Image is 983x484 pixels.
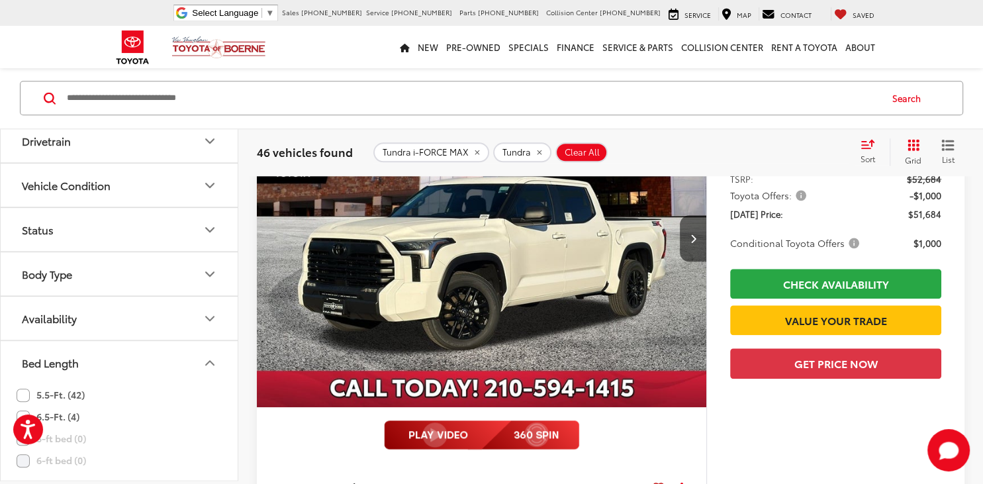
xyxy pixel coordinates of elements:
[927,429,970,471] svg: Start Chat
[171,36,266,59] img: Vic Vaughan Toyota of Boerne
[598,26,677,68] a: Service & Parts: Opens in a new tab
[22,312,77,324] div: Availability
[1,208,239,251] button: StatusStatus
[927,429,970,471] button: Toggle Chat Window
[841,26,879,68] a: About
[913,236,941,250] span: $1,000
[555,142,608,162] button: Clear All
[265,8,274,18] span: ▼
[684,10,711,20] span: Service
[907,172,941,185] span: $52,684
[256,70,708,408] img: 2026 Toyota Tundra SR5
[908,207,941,220] span: $51,684
[202,311,218,326] div: Availability
[17,450,86,471] label: 6-ft bed (0)
[459,7,476,17] span: Parts
[202,177,218,193] div: Vehicle Condition
[831,7,878,21] a: My Saved Vehicles
[861,154,875,165] span: Sort
[1,252,239,295] button: Body TypeBody Type
[730,348,941,378] button: Get Price Now
[442,26,504,68] a: Pre-Owned
[730,236,864,250] button: Conditional Toyota Offers
[905,154,921,166] span: Grid
[780,10,812,20] span: Contact
[256,70,708,407] div: 2026 Toyota Tundra SR5 0
[192,8,258,18] span: Select Language
[22,179,111,191] div: Vehicle Condition
[478,7,539,17] span: [PHONE_NUMBER]
[718,7,755,21] a: Map
[257,144,353,160] span: 46 vehicles found
[854,139,890,166] button: Select sort value
[391,7,452,17] span: [PHONE_NUMBER]
[565,147,600,158] span: Clear All
[880,82,940,115] button: Search
[22,223,54,236] div: Status
[767,26,841,68] a: Rent a Toyota
[553,26,598,68] a: Finance
[383,147,469,158] span: Tundra i-FORCE MAX
[373,142,489,162] button: remove Tundra%20i-FORCE%20MAX
[282,7,299,17] span: Sales
[1,341,239,384] button: Bed LengthBed Length
[730,305,941,335] a: Value Your Trade
[17,384,85,406] label: 5.5-Ft. (42)
[202,222,218,238] div: Status
[730,189,809,202] span: Toyota Offers:
[910,189,941,202] span: -$1,000
[677,26,767,68] a: Collision Center
[384,420,579,450] img: full motion video
[504,26,553,68] a: Specials
[202,355,218,371] div: Bed Length
[1,297,239,340] button: AvailabilityAvailability
[665,7,714,21] a: Service
[366,7,389,17] span: Service
[600,7,661,17] span: [PHONE_NUMBER]
[414,26,442,68] a: New
[22,267,72,280] div: Body Type
[192,8,274,18] a: Select Language​
[396,26,414,68] a: Home
[256,70,708,407] a: 2026 Toyota Tundra SR52026 Toyota Tundra SR52026 Toyota Tundra SR52026 Toyota Tundra SR5
[502,147,531,158] span: Tundra
[730,269,941,299] a: Check Availability
[931,139,964,166] button: List View
[941,154,955,165] span: List
[493,142,551,162] button: remove Tundra
[17,406,79,428] label: 6.5-Ft. (4)
[202,133,218,149] div: Drivetrain
[108,26,158,69] img: Toyota
[1,119,239,162] button: DrivetrainDrivetrain
[680,215,706,262] button: Next image
[853,10,874,20] span: Saved
[759,7,815,21] a: Contact
[730,172,753,185] span: TSRP:
[730,189,811,202] button: Toyota Offers:
[17,428,86,450] label: 5-ft bed (0)
[301,7,362,17] span: [PHONE_NUMBER]
[1,164,239,207] button: Vehicle ConditionVehicle Condition
[890,139,931,166] button: Grid View
[737,10,751,20] span: Map
[66,83,880,115] input: Search by Make, Model, or Keyword
[546,7,598,17] span: Collision Center
[202,266,218,282] div: Body Type
[22,134,71,147] div: Drivetrain
[730,236,862,250] span: Conditional Toyota Offers
[22,356,79,369] div: Bed Length
[730,207,783,220] span: [DATE] Price:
